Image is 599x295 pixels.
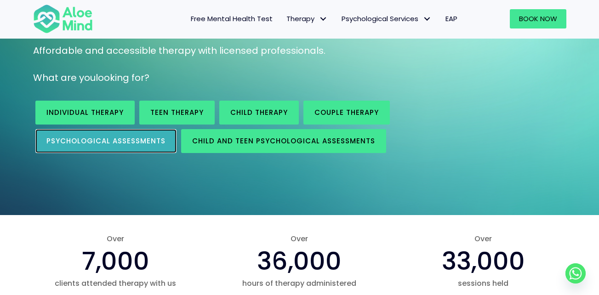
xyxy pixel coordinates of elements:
[230,108,288,117] span: Child Therapy
[46,108,124,117] span: Individual therapy
[46,136,165,146] span: Psychological assessments
[257,244,342,278] span: 36,000
[192,136,375,146] span: Child and Teen Psychological assessments
[445,14,457,23] span: EAP
[33,278,199,289] span: clients attended therapy with us
[35,129,177,153] a: Psychological assessments
[139,101,215,125] a: Teen Therapy
[35,101,135,125] a: Individual therapy
[510,9,566,28] a: Book Now
[317,12,330,26] span: Therapy: submenu
[400,233,566,244] span: Over
[442,244,525,278] span: 33,000
[335,9,439,28] a: Psychological ServicesPsychological Services: submenu
[191,14,273,23] span: Free Mental Health Test
[33,4,93,34] img: Aloe mind Logo
[519,14,557,23] span: Book Now
[342,14,432,23] span: Psychological Services
[286,14,328,23] span: Therapy
[33,233,199,244] span: Over
[217,278,382,289] span: hours of therapy administered
[219,101,299,125] a: Child Therapy
[217,233,382,244] span: Over
[565,263,586,284] a: Whatsapp
[33,71,96,84] span: What are you
[105,9,464,28] nav: Menu
[303,101,390,125] a: Couple therapy
[184,9,280,28] a: Free Mental Health Test
[96,71,149,84] span: looking for?
[439,9,464,28] a: EAP
[33,44,566,57] p: Affordable and accessible therapy with licensed professionals.
[82,244,149,278] span: 7,000
[181,129,386,153] a: Child and Teen Psychological assessments
[421,12,434,26] span: Psychological Services: submenu
[150,108,204,117] span: Teen Therapy
[280,9,335,28] a: TherapyTherapy: submenu
[314,108,379,117] span: Couple therapy
[400,278,566,289] span: sessions held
